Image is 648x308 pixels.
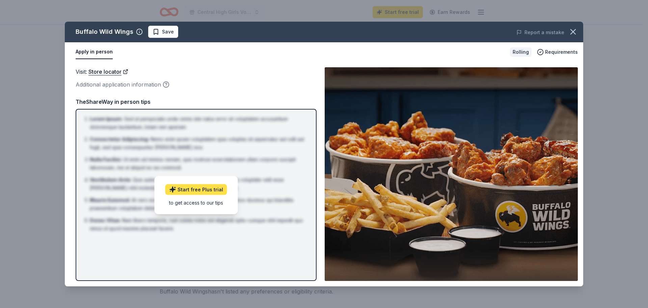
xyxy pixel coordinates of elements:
[90,217,121,223] span: Donec Vitae :
[88,67,128,76] a: Store locator
[510,47,532,57] div: Rolling
[516,28,564,37] button: Report a mistake
[76,67,317,76] div: Visit :
[90,135,306,151] li: Nemo enim ipsam voluptatem quia voluptas sit aspernatur aut odit aut fugit, sed quia consequuntur...
[90,157,122,162] span: Nulla Facilisi :
[148,26,178,38] button: Save
[90,115,306,131] li: Sed ut perspiciatis unde omnis iste natus error sit voluptatem accusantium doloremque laudantium,...
[76,26,133,37] div: Buffalo Wild Wings
[325,67,578,281] img: Image for Buffalo Wild Wings
[76,97,317,106] div: TheShareWay in person tips
[90,176,306,192] li: Quis autem vel eum iure reprehenderit qui in ea voluptate velit esse [PERSON_NAME] nihil molestia...
[165,184,227,195] a: Start free Plus trial
[165,199,227,206] div: to get access to our tips
[90,196,306,212] li: At vero eos et accusamus et iusto odio dignissimos ducimus qui blanditiis praesentium voluptatum ...
[90,136,149,142] span: Consectetur Adipiscing :
[90,116,123,122] span: Lorem Ipsum :
[162,28,174,36] span: Save
[90,177,132,183] span: Vestibulum Ante :
[545,48,578,56] span: Requirements
[76,80,317,89] div: Additional application information
[90,156,306,172] li: Ut enim ad minima veniam, quis nostrum exercitationem ullam corporis suscipit laboriosam, nisi ut...
[76,45,113,59] button: Apply in person
[90,216,306,233] li: Nam libero tempore, cum soluta nobis est eligendi optio cumque nihil impedit quo minus id quod ma...
[90,197,130,203] span: Mauris Euismod :
[537,48,578,56] button: Requirements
